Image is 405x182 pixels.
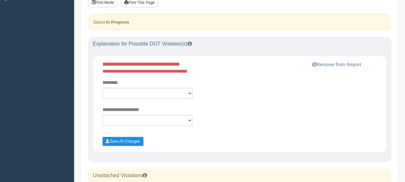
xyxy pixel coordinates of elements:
div: Status: [88,14,391,30]
strong: In Progress [106,20,129,25]
button: Remove from Report [310,61,363,68]
button: Save [102,137,143,146]
div: Explanation for Possible DOT Violation(s) [88,37,391,51]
